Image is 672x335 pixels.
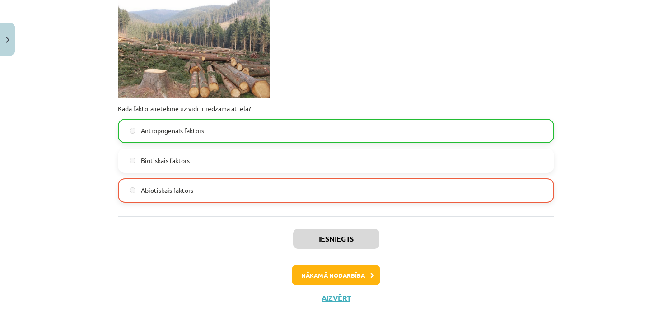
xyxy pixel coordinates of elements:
input: Biotiskais faktors [130,158,135,163]
span: Biotiskais faktors [141,156,190,165]
button: Aizvērt [319,293,353,302]
span: Antropogēnais faktors [141,126,204,135]
button: Nākamā nodarbība [292,265,380,286]
input: Abiotiskais faktors [130,187,135,193]
p: Kāda faktora ietekme uz vidi ir redzama attēlā? [118,104,554,113]
button: Iesniegts [293,229,379,249]
input: Antropogēnais faktors [130,128,135,134]
img: icon-close-lesson-0947bae3869378f0d4975bcd49f059093ad1ed9edebbc8119c70593378902aed.svg [6,37,9,43]
span: Abiotiskais faktors [141,186,193,195]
